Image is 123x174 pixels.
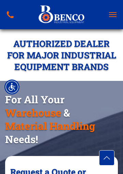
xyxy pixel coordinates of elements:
[5,133,38,146] span: Needs!
[106,8,120,21] button: menu
[38,3,85,26] img: Benco+Industrial_Horizontal+Logo_Reverse.svg
[5,119,95,133] span: Material Handling
[5,106,61,119] span: Warehouse
[7,38,116,72] span: Authorized Dealer For Major Industrial Equipment Brands
[64,106,70,119] span: &
[5,93,65,106] span: For All Your
[4,80,19,94] div: Accessibility Menu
